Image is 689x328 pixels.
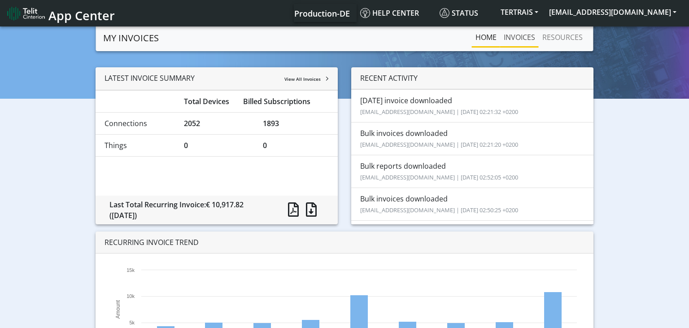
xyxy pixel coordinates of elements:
li: [DATE] invoice downloaded [351,89,593,122]
a: Help center [357,4,436,22]
text: 15k [126,267,135,273]
div: Billed Subscriptions [236,96,336,107]
span: Status [440,8,478,18]
button: TERTRAIS [495,4,544,20]
text: 5k [129,320,135,325]
div: RECURRING INVOICE TREND [96,232,593,254]
div: Last Total Recurring Invoice: [103,199,274,221]
div: 0 [177,140,257,151]
small: [EMAIL_ADDRESS][DOMAIN_NAME] | [DATE] 02:52:05 +0200 [360,173,518,181]
a: RESOURCES [539,28,586,46]
div: Connections [98,118,177,129]
img: knowledge.svg [360,8,370,18]
a: Home [472,28,500,46]
li: Bulk invoices downloaded [351,188,593,221]
div: 1893 [256,118,336,129]
div: LATEST INVOICE SUMMARY [96,67,338,90]
a: Status [436,4,495,22]
li: [DATE] invoice is available [351,220,593,254]
li: Bulk reports downloaded [351,155,593,188]
div: RECENT ACTIVITY [351,67,593,89]
div: Things [98,140,177,151]
small: [EMAIL_ADDRESS][DOMAIN_NAME] | [DATE] 02:21:32 +0200 [360,108,518,116]
span: View All Invoices [284,76,321,82]
div: 2052 [177,118,257,129]
text: Amount [115,300,121,319]
span: Production-DE [294,8,350,19]
li: Bulk invoices downloaded [351,122,593,155]
span: App Center [48,7,115,24]
text: 10k [126,293,135,299]
div: ([DATE]) [109,210,267,221]
span: Help center [360,8,419,18]
button: [EMAIL_ADDRESS][DOMAIN_NAME] [544,4,682,20]
small: [EMAIL_ADDRESS][DOMAIN_NAME] | [DATE] 02:50:25 +0200 [360,206,518,214]
a: Your current platform instance [294,4,349,22]
img: status.svg [440,8,449,18]
small: [EMAIL_ADDRESS][DOMAIN_NAME] | [DATE] 02:21:20 +0200 [360,140,518,149]
a: INVOICES [500,28,539,46]
div: 0 [256,140,336,151]
span: € 10,917.82 [206,200,244,210]
img: logo-telit-cinterion-gw-new.png [7,6,45,21]
div: Total Devices [177,96,237,107]
a: App Center [7,4,113,23]
a: MY INVOICES [103,29,159,47]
